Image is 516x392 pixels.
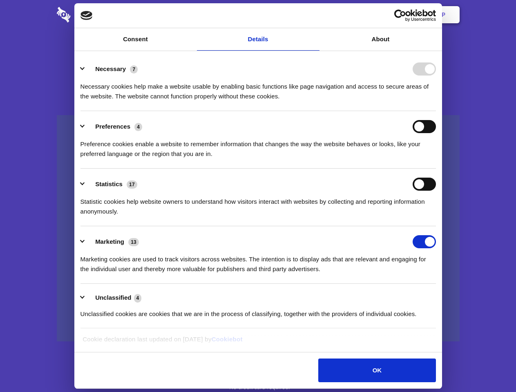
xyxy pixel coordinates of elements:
div: Cookie declaration last updated on [DATE] by [76,334,440,350]
img: logo-wordmark-white-trans-d4663122ce5f474addd5e946df7df03e33cb6a1c49d2221995e7729f52c070b2.svg [57,7,127,22]
span: 4 [134,294,142,302]
div: Unclassified cookies are cookies that we are in the process of classifying, together with the pro... [80,303,436,319]
label: Marketing [95,238,124,245]
button: Necessary (7) [80,62,143,76]
button: Unclassified (4) [80,293,147,303]
label: Necessary [95,65,126,72]
a: Usercentrics Cookiebot - opens in a new window [364,9,436,22]
a: Contact [331,2,369,27]
span: 7 [130,65,138,73]
label: Preferences [95,123,130,130]
a: Pricing [240,2,275,27]
button: Marketing (13) [80,235,144,248]
div: Preference cookies enable a website to remember information that changes the way the website beha... [80,133,436,159]
span: 4 [134,123,142,131]
h1: Eliminate Slack Data Loss. [57,37,460,66]
button: Preferences (4) [80,120,147,133]
a: Consent [74,28,197,51]
span: 17 [127,180,137,189]
iframe: Drift Widget Chat Controller [475,351,506,382]
a: Details [197,28,319,51]
a: Wistia video thumbnail [57,115,460,342]
a: About [319,28,442,51]
span: 13 [128,238,139,246]
img: logo [80,11,93,20]
div: Necessary cookies help make a website usable by enabling basic functions like page navigation and... [80,76,436,101]
button: OK [318,359,436,382]
label: Statistics [95,180,123,187]
div: Marketing cookies are used to track visitors across websites. The intention is to display ads tha... [80,248,436,274]
div: Statistic cookies help website owners to understand how visitors interact with websites by collec... [80,191,436,216]
button: Statistics (17) [80,178,143,191]
a: Login [371,2,406,27]
a: Cookiebot [212,336,243,343]
h4: Auto-redaction of sensitive data, encrypted data sharing and self-destructing private chats. Shar... [57,74,460,101]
